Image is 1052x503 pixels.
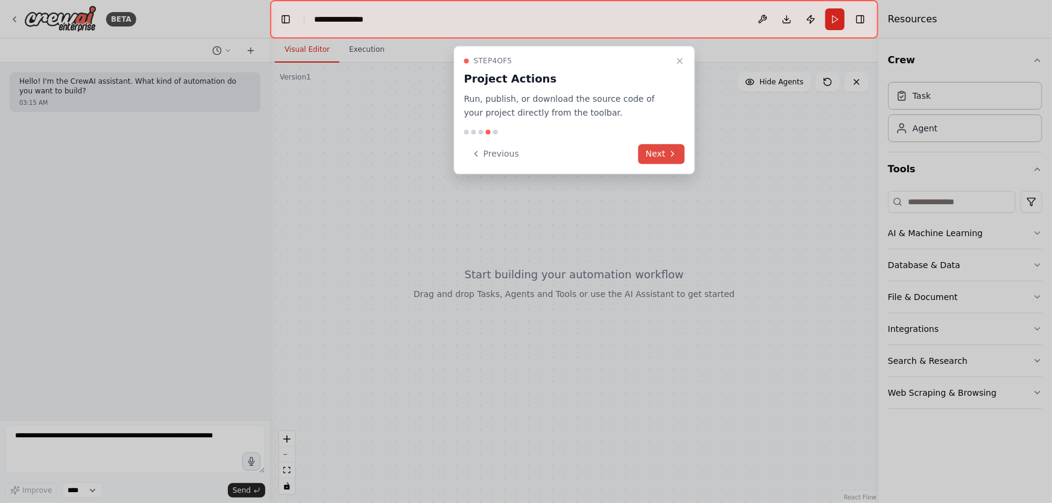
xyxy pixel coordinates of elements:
button: Close walkthrough [673,54,687,68]
span: Step 4 of 5 [474,56,512,66]
button: Next [638,144,685,164]
button: Hide left sidebar [277,11,294,28]
button: Previous [464,144,526,164]
h3: Project Actions [464,70,670,87]
p: Run, publish, or download the source code of your project directly from the toolbar. [464,92,670,120]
